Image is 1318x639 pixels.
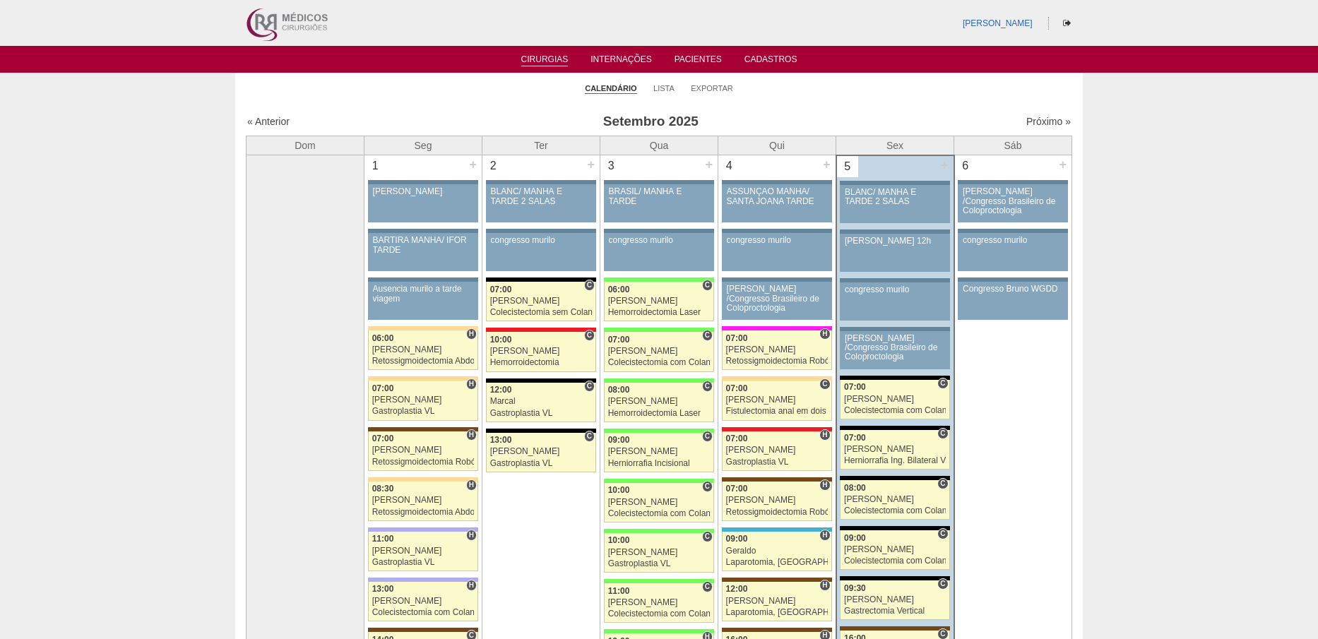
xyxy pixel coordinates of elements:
div: Gastrectomia Vertical [844,607,946,616]
div: Hemorroidectomia Laser [608,409,711,418]
div: [PERSON_NAME] /Congresso Brasileiro de Coloproctologia [963,187,1063,215]
a: H 07:00 [PERSON_NAME] Retossigmoidectomia Robótica [722,330,832,370]
div: 2 [482,155,504,177]
div: Retossigmoidectomia Abdominal VL [372,508,475,517]
div: Key: Aviso [958,229,1068,233]
a: C 07:00 [PERSON_NAME] Colecistectomia com Colangiografia VL [604,332,714,371]
div: Colecistectomia sem Colangiografia VL [490,308,593,317]
span: Consultório [702,381,713,392]
div: [PERSON_NAME] [844,395,946,404]
div: Gastroplastia VL [372,407,475,416]
span: Consultório [819,378,830,390]
a: [PERSON_NAME] /Congresso Brasileiro de Coloproctologia [722,282,832,320]
span: Consultório [702,431,713,442]
div: Key: Aviso [840,181,949,185]
a: H 07:00 [PERSON_NAME] Retossigmoidectomia Robótica [368,431,478,471]
th: Sáb [954,136,1072,155]
span: 13:00 [372,584,394,594]
a: C 13:00 [PERSON_NAME] Gastroplastia VL [486,433,596,472]
span: Hospital [466,479,477,491]
a: H 13:00 [PERSON_NAME] Colecistectomia com Colangiografia VL [368,582,478,621]
div: + [703,155,715,174]
div: Key: Christóvão da Gama [368,527,478,532]
th: Dom [247,136,364,155]
a: BLANC/ MANHÃ E TARDE 2 SALAS [840,185,949,223]
span: 07:00 [844,382,866,392]
div: Retossigmoidectomia Abdominal VL [372,357,475,366]
span: 11:00 [608,586,630,596]
div: [PERSON_NAME] /Congresso Brasileiro de Coloproctologia [727,285,827,313]
span: 12:00 [726,584,748,594]
span: Consultório [937,528,948,539]
div: Key: Christóvão da Gama [368,578,478,582]
div: Key: Blanc [840,426,949,430]
a: H 08:30 [PERSON_NAME] Retossigmoidectomia Abdominal VL [368,482,478,521]
span: 07:00 [844,433,866,443]
div: Key: Blanc [840,576,949,580]
a: Lista [653,83,675,93]
div: Key: Pro Matre [722,326,832,330]
div: congresso murilo [845,285,945,294]
a: [PERSON_NAME] /Congresso Brasileiro de Coloproctologia [840,331,949,369]
th: Sex [836,136,954,155]
a: C 06:00 [PERSON_NAME] Hemorroidectomia Laser [604,282,714,321]
div: Laparotomia, [GEOGRAPHIC_DATA], Drenagem, Bridas [726,608,828,617]
div: Colecistectomia com Colangiografia VL [372,608,475,617]
div: Key: Aviso [722,180,832,184]
div: + [939,156,951,174]
div: Key: Santa Joana [840,626,949,631]
span: 07:00 [726,383,748,393]
div: Key: Aviso [368,180,478,184]
a: C 10:00 [PERSON_NAME] Colecistectomia com Colangiografia VL [604,483,714,522]
div: [PERSON_NAME] /Congresso Brasileiro de Coloproctologia [845,334,945,362]
div: [PERSON_NAME] [608,447,711,456]
span: 09:00 [726,534,748,544]
div: Laparotomia, [GEOGRAPHIC_DATA], Drenagem, Bridas VL [726,558,828,567]
div: Hemorroidectomia Laser [608,308,711,317]
div: [PERSON_NAME] [372,597,475,606]
div: Key: Santa Joana [722,477,832,482]
a: Calendário [585,83,636,94]
th: Qui [718,136,836,155]
a: « Anterior [247,116,290,127]
div: Key: Brasil [604,378,714,383]
a: C 07:00 [PERSON_NAME] Colecistectomia com Colangiografia VL [840,380,949,419]
div: [PERSON_NAME] [726,446,828,455]
div: Colecistectomia com Colangiografia VL [608,609,711,619]
div: [PERSON_NAME] [372,446,475,455]
span: Hospital [819,530,830,541]
a: congresso murilo [722,233,832,271]
span: 10:00 [608,535,630,545]
a: Internações [590,54,652,68]
div: Key: Blanc [486,277,596,282]
div: Key: Aviso [722,229,832,233]
div: Key: Brasil [604,277,714,282]
div: + [821,155,833,174]
a: H 07:00 [PERSON_NAME] Retossigmoidectomia Robótica [722,482,832,521]
a: H 09:00 Geraldo Laparotomia, [GEOGRAPHIC_DATA], Drenagem, Bridas VL [722,532,832,571]
div: [PERSON_NAME] [608,397,711,406]
span: 09:30 [844,583,866,593]
div: congresso murilo [727,236,827,245]
a: Cadastros [744,54,797,68]
div: 1 [364,155,386,177]
div: Key: Aviso [840,327,949,331]
div: ASSUNÇÃO MANHÃ/ SANTA JOANA TARDE [727,187,827,205]
div: Key: Aviso [958,180,1068,184]
div: Gastroplastia VL [608,559,711,568]
div: [PERSON_NAME] [844,595,946,604]
a: C 09:00 [PERSON_NAME] Herniorrafia Incisional [604,433,714,472]
div: Key: Bartira [368,376,478,381]
a: congresso murilo [486,233,596,271]
div: [PERSON_NAME] [490,297,593,306]
div: [PERSON_NAME] [726,496,828,505]
div: Key: Brasil [604,429,714,433]
a: Congresso Bruno WGDD [958,282,1068,320]
div: [PERSON_NAME] [490,447,593,456]
h3: Setembro 2025 [445,112,857,132]
div: Key: Santa Joana [722,628,832,632]
span: Consultório [937,378,948,389]
div: Key: Santa Joana [368,427,478,431]
span: 08:30 [372,484,394,494]
div: Gastroplastia VL [372,558,475,567]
